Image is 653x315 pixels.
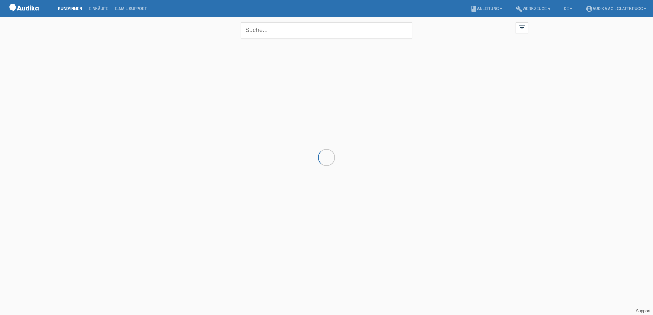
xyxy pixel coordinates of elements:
a: Einkäufe [85,6,111,11]
i: book [470,5,477,12]
i: account_circle [586,5,593,12]
input: Suche... [241,22,412,38]
a: E-Mail Support [112,6,151,11]
a: DE ▾ [560,6,575,11]
a: buildWerkzeuge ▾ [512,6,554,11]
a: account_circleAudika AG - Glattbrugg ▾ [582,6,650,11]
a: bookAnleitung ▾ [467,6,505,11]
a: POS — MF Group [7,13,41,18]
a: Support [636,309,650,313]
i: build [516,5,523,12]
a: Kund*innen [55,6,85,11]
i: filter_list [518,24,526,31]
